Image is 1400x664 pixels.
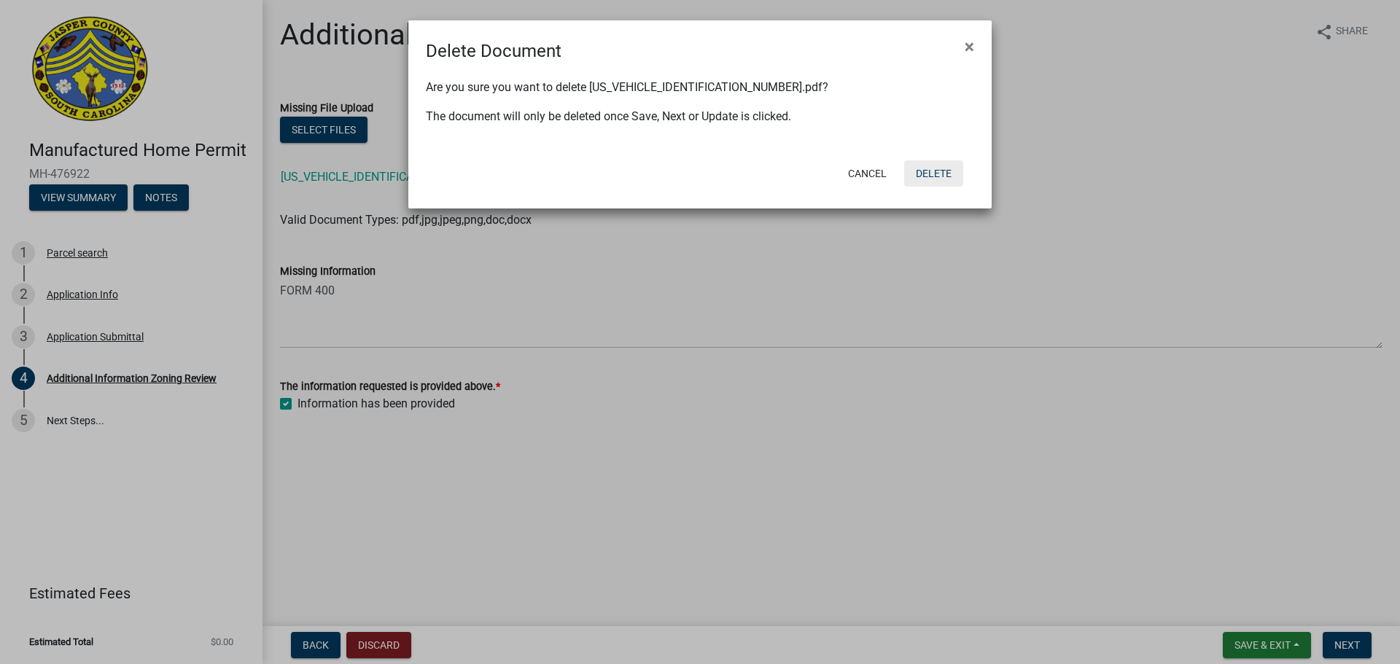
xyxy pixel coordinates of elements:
button: Delete [904,160,963,187]
p: The document will only be deleted once Save, Next or Update is clicked. [426,108,974,125]
p: Are you sure you want to delete [US_VEHICLE_IDENTIFICATION_NUMBER].pdf? [426,79,974,96]
h4: Delete Document [426,38,561,64]
button: Cancel [836,160,898,187]
span: × [965,36,974,57]
button: Close [953,26,986,67]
